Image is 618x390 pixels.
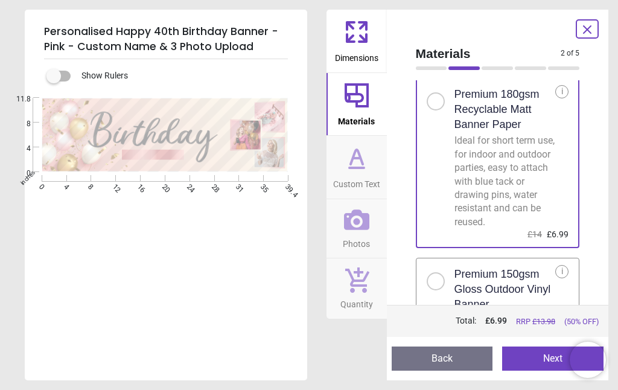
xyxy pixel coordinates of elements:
[327,199,387,258] button: Photos
[555,85,569,98] div: i
[561,48,579,59] span: 2 of 5
[8,144,31,154] span: 4
[327,10,387,72] button: Dimensions
[327,258,387,319] button: Quantity
[516,316,555,327] span: RRP
[527,229,542,239] span: £14
[343,232,370,251] span: Photos
[327,73,387,136] button: Materials
[454,87,556,133] h2: Premium 180gsm Recyclable Matt Banner Paper
[454,267,556,313] h2: Premium 150gsm Gloss Outdoor Vinyl Banner
[564,316,599,327] span: (50% OFF)
[415,315,599,327] div: Total:
[547,229,569,239] span: £6.99
[8,94,31,104] span: 11.8
[8,168,31,179] span: 0
[44,19,288,59] h5: Personalised Happy 40th Birthday Banner - Pink - Custom Name & 3 Photo Upload
[555,265,569,278] div: i
[490,316,507,325] span: 6.99
[485,315,507,327] span: £
[338,110,375,128] span: Materials
[327,136,387,199] button: Custom Text
[340,293,373,311] span: Quantity
[54,69,307,83] div: Show Rulers
[8,119,31,129] span: 8
[570,342,606,378] iframe: Brevo live chat
[392,347,493,371] button: Back
[416,45,561,62] span: Materials
[333,173,380,191] span: Custom Text
[502,347,604,371] button: Next
[335,46,378,65] span: Dimensions
[454,134,556,229] div: Ideal for short term use, for indoor and outdoor parties, easy to attach with blue tack or drawin...
[532,317,555,326] span: £ 13.98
